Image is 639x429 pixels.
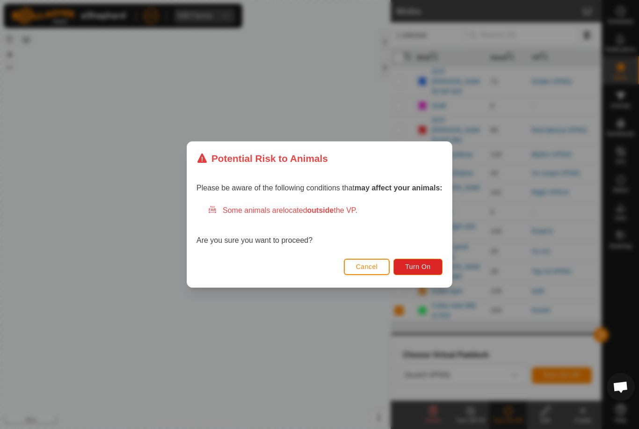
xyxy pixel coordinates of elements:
span: located the VP. [283,206,357,214]
strong: outside [307,206,334,214]
span: Please be aware of the following conditions that [196,184,443,192]
div: Potential Risk to Animals [196,151,328,166]
button: Cancel [344,259,390,275]
div: Are you sure you want to proceed? [196,205,443,246]
div: Open chat [607,373,635,401]
span: Cancel [356,263,378,270]
button: Turn On [394,259,443,275]
span: Turn On [406,263,431,270]
div: Some animals are [208,205,443,216]
strong: may affect your animals: [355,184,443,192]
